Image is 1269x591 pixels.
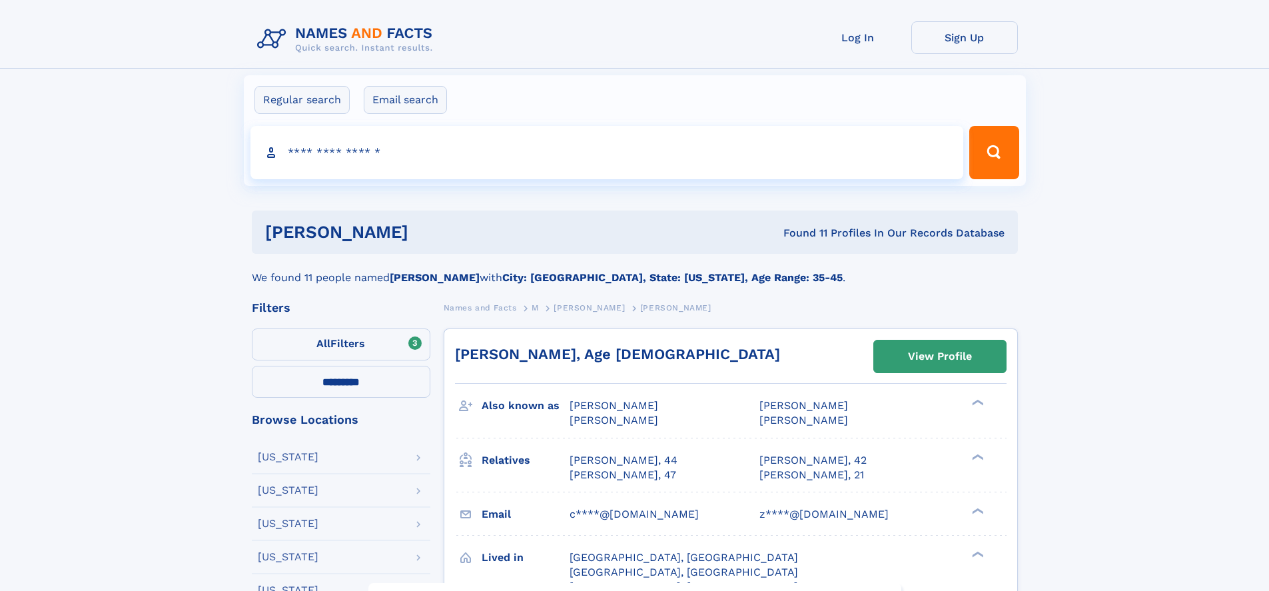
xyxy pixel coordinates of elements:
[482,394,570,417] h3: Also known as
[532,303,539,312] span: M
[258,552,318,562] div: [US_STATE]
[554,303,625,312] span: [PERSON_NAME]
[759,414,848,426] span: [PERSON_NAME]
[570,453,677,468] a: [PERSON_NAME], 44
[252,254,1018,286] div: We found 11 people named with .
[265,224,596,241] h1: [PERSON_NAME]
[250,126,964,179] input: search input
[482,503,570,526] h3: Email
[570,399,658,412] span: [PERSON_NAME]
[759,468,864,482] a: [PERSON_NAME], 21
[532,299,539,316] a: M
[969,398,985,407] div: ❯
[364,86,447,114] label: Email search
[969,506,985,515] div: ❯
[570,551,798,564] span: [GEOGRAPHIC_DATA], [GEOGRAPHIC_DATA]
[252,21,444,57] img: Logo Names and Facts
[252,328,430,360] label: Filters
[482,546,570,569] h3: Lived in
[254,86,350,114] label: Regular search
[596,226,1005,241] div: Found 11 Profiles In Our Records Database
[252,302,430,314] div: Filters
[554,299,625,316] a: [PERSON_NAME]
[805,21,911,54] a: Log In
[390,271,480,284] b: [PERSON_NAME]
[969,452,985,461] div: ❯
[252,414,430,426] div: Browse Locations
[570,414,658,426] span: [PERSON_NAME]
[969,550,985,558] div: ❯
[316,337,330,350] span: All
[444,299,517,316] a: Names and Facts
[908,341,972,372] div: View Profile
[640,303,711,312] span: [PERSON_NAME]
[570,566,798,578] span: [GEOGRAPHIC_DATA], [GEOGRAPHIC_DATA]
[570,468,676,482] a: [PERSON_NAME], 47
[258,518,318,529] div: [US_STATE]
[502,271,843,284] b: City: [GEOGRAPHIC_DATA], State: [US_STATE], Age Range: 35-45
[969,126,1019,179] button: Search Button
[455,346,780,362] a: [PERSON_NAME], Age [DEMOGRAPHIC_DATA]
[911,21,1018,54] a: Sign Up
[482,449,570,472] h3: Relatives
[258,485,318,496] div: [US_STATE]
[258,452,318,462] div: [US_STATE]
[759,399,848,412] span: [PERSON_NAME]
[874,340,1006,372] a: View Profile
[759,453,867,468] a: [PERSON_NAME], 42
